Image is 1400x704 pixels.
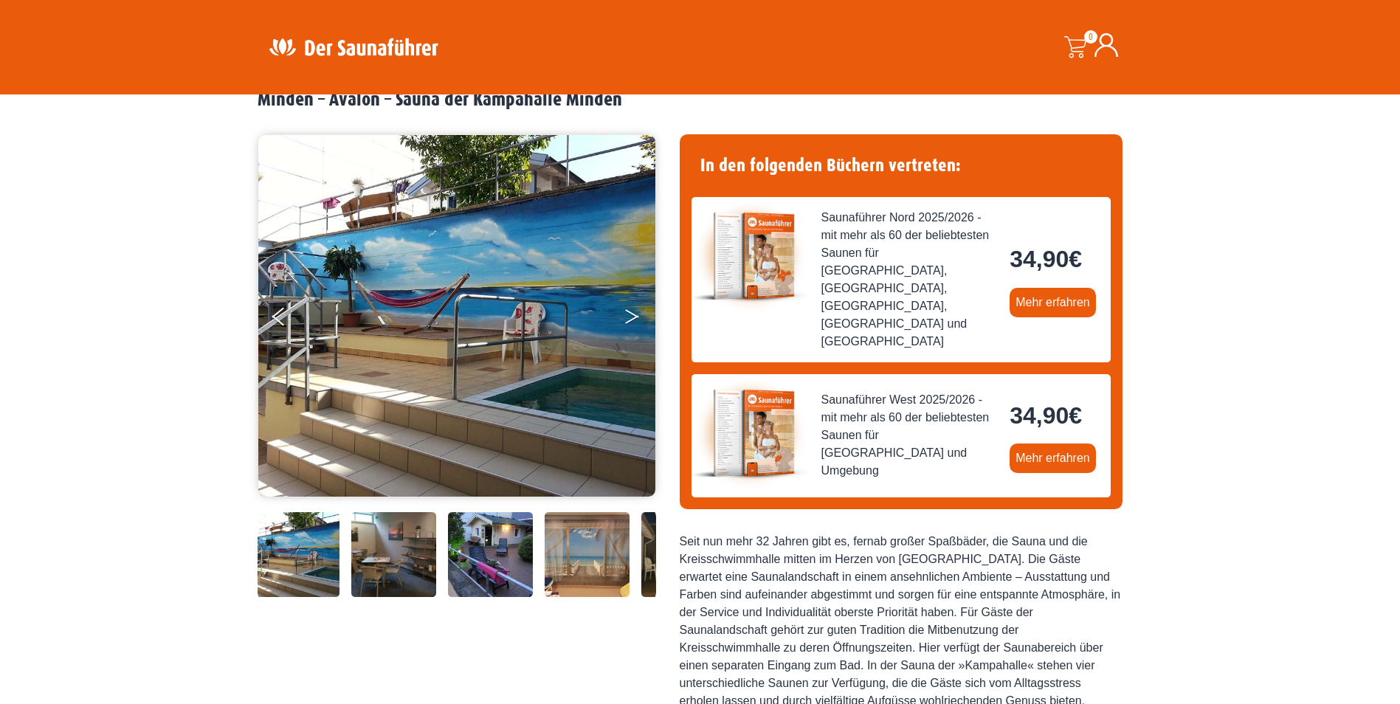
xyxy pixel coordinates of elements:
[1069,246,1082,272] span: €
[1010,402,1082,429] bdi: 34,90
[1010,246,1082,272] bdi: 34,90
[1010,288,1096,317] a: Mehr erfahren
[272,301,309,338] button: Previous
[1010,444,1096,473] a: Mehr erfahren
[624,301,661,338] button: Next
[692,374,810,492] img: der-saunafuehrer-2025-west.jpg
[821,209,999,351] span: Saunaführer Nord 2025/2026 - mit mehr als 60 der beliebtesten Saunen für [GEOGRAPHIC_DATA], [GEOG...
[1084,30,1097,44] span: 0
[692,197,810,315] img: der-saunafuehrer-2025-nord.jpg
[1069,402,1082,429] span: €
[258,89,1143,111] h2: Minden – Avalon – Sauna der Kampahalle Minden
[821,391,999,480] span: Saunaführer West 2025/2026 - mit mehr als 60 der beliebtesten Saunen für [GEOGRAPHIC_DATA] und Um...
[692,146,1111,185] h4: In den folgenden Büchern vertreten:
